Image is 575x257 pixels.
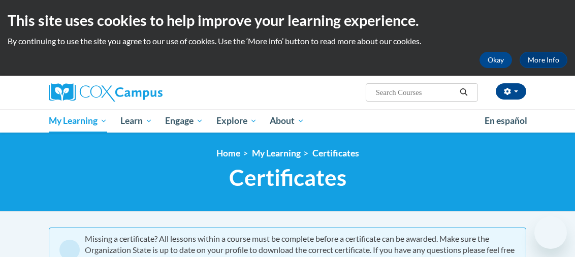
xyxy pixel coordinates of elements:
[480,52,512,68] button: Okay
[8,10,567,30] h2: This site uses cookies to help improve your learning experience.
[120,115,152,127] span: Learn
[42,109,114,133] a: My Learning
[520,52,567,68] a: More Info
[375,86,456,99] input: Search Courses
[8,36,567,47] p: By continuing to use the site you agree to our use of cookies. Use the ‘More info’ button to read...
[264,109,311,133] a: About
[270,115,304,127] span: About
[485,115,527,126] span: En español
[456,86,471,99] button: Search
[252,148,301,158] a: My Learning
[229,164,346,191] span: Certificates
[41,109,534,133] div: Main menu
[534,216,567,249] iframe: Button to launch messaging window
[210,109,264,133] a: Explore
[216,148,240,158] a: Home
[158,109,210,133] a: Engage
[114,109,159,133] a: Learn
[49,115,107,127] span: My Learning
[165,115,203,127] span: Engage
[49,83,163,102] img: Cox Campus
[478,110,534,132] a: En español
[496,83,526,100] button: Account Settings
[312,148,359,158] a: Certificates
[49,83,198,102] a: Cox Campus
[216,115,257,127] span: Explore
